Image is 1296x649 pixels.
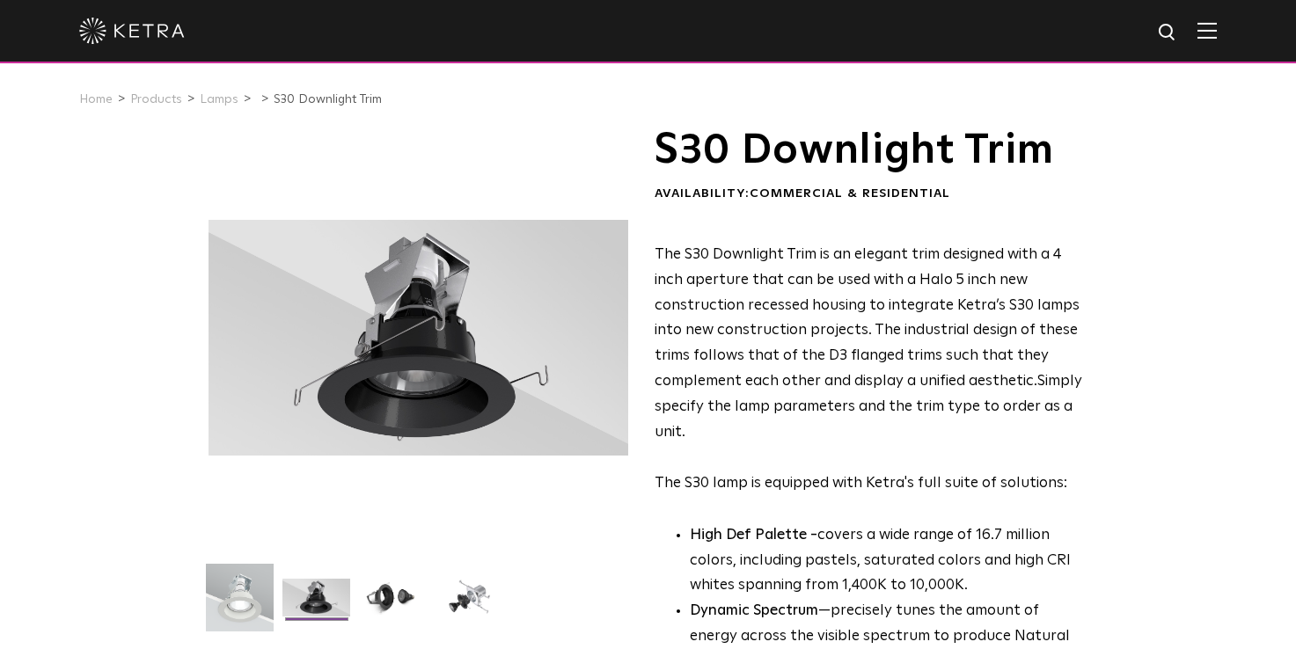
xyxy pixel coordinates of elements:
img: ketra-logo-2019-white [79,18,185,44]
span: Simply specify the lamp parameters and the trim type to order as a unit.​ [655,374,1082,440]
span: The S30 Downlight Trim is an elegant trim designed with a 4 inch aperture that can be used with a... [655,247,1080,389]
a: Home [79,93,113,106]
img: S30 Halo Downlight_Table Top_Black [359,579,427,630]
p: covers a wide range of 16.7 million colors, including pastels, saturated colors and high CRI whit... [690,523,1083,600]
img: Hamburger%20Nav.svg [1197,22,1217,39]
a: S30 Downlight Trim [274,93,382,106]
h1: S30 Downlight Trim [655,128,1083,172]
span: Commercial & Residential [750,187,950,200]
div: Availability: [655,186,1083,203]
img: search icon [1157,22,1179,44]
img: S30-DownlightTrim-2021-Web-Square [206,564,274,645]
a: Products [130,93,182,106]
strong: High Def Palette - [690,528,817,543]
img: S30 Halo Downlight_Exploded_Black [436,579,503,630]
a: Lamps [200,93,238,106]
img: S30 Halo Downlight_Hero_Black_Gradient [282,579,350,630]
strong: Dynamic Spectrum [690,603,818,618]
p: The S30 lamp is equipped with Ketra's full suite of solutions: [655,243,1083,497]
